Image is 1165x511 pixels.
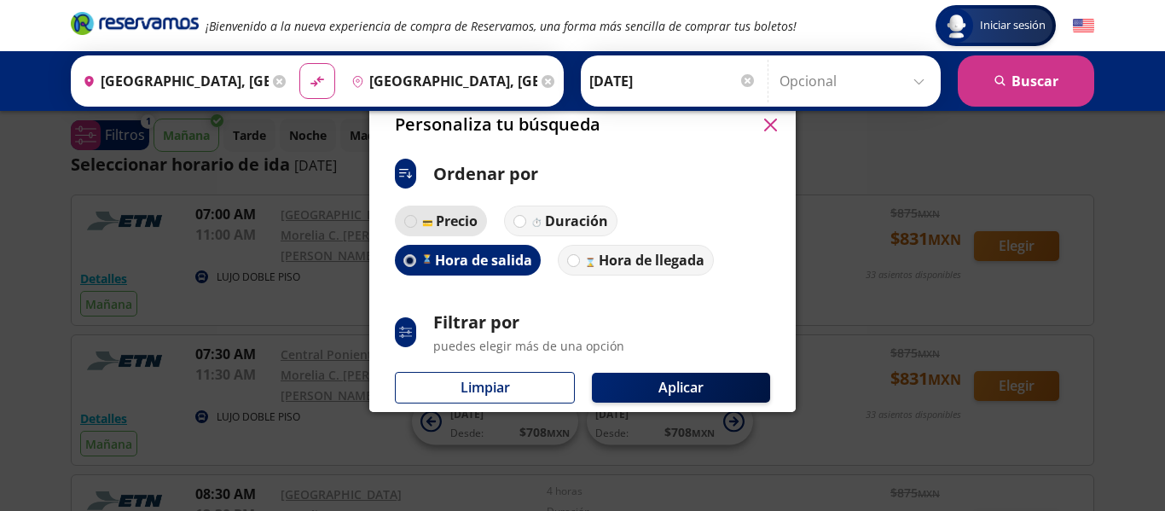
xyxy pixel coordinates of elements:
input: Opcional [780,60,932,102]
input: Buscar Origen [76,60,269,102]
p: Duración [545,211,608,231]
button: Buscar [958,55,1094,107]
span: Iniciar sesión [973,17,1052,34]
p: Hora de llegada [599,250,704,270]
p: Ordenar por [433,161,538,187]
input: Elegir Fecha [589,60,756,102]
p: Precio [436,211,478,231]
button: English [1073,15,1094,37]
p: Personaliza tu búsqueda [395,112,600,137]
p: Hora de salida [433,250,535,271]
i: Brand Logo [71,10,199,36]
button: Limpiar [395,372,575,404]
em: ¡Bienvenido a la nueva experiencia de compra de Reservamos, una forma más sencilla de comprar tus... [206,18,797,34]
a: Brand Logo [71,10,199,41]
p: puedes elegir más de una opción [433,337,624,355]
button: Aplicar [592,373,770,403]
input: Buscar Destino [345,60,537,102]
p: Filtrar por [433,310,624,335]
